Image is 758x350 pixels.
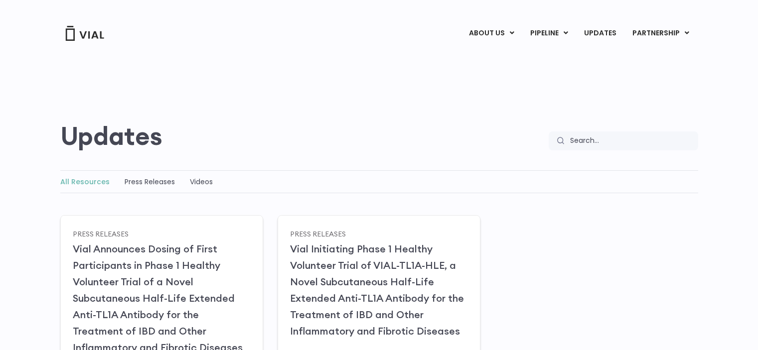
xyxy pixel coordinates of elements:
[290,242,464,337] a: Vial Initiating Phase 1 Healthy Volunteer Trial of VIAL-TL1A-HLE, a Novel Subcutaneous Half-Life ...
[60,177,110,187] a: All Resources
[522,25,576,42] a: PIPELINEMenu Toggle
[60,121,162,150] h2: Updates
[190,177,213,187] a: Videos
[73,229,129,238] a: Press Releases
[125,177,175,187] a: Press Releases
[65,26,105,41] img: Vial Logo
[624,25,697,42] a: PARTNERSHIPMenu Toggle
[576,25,624,42] a: UPDATES
[290,229,346,238] a: Press Releases
[461,25,522,42] a: ABOUT USMenu Toggle
[564,131,698,150] input: Search...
